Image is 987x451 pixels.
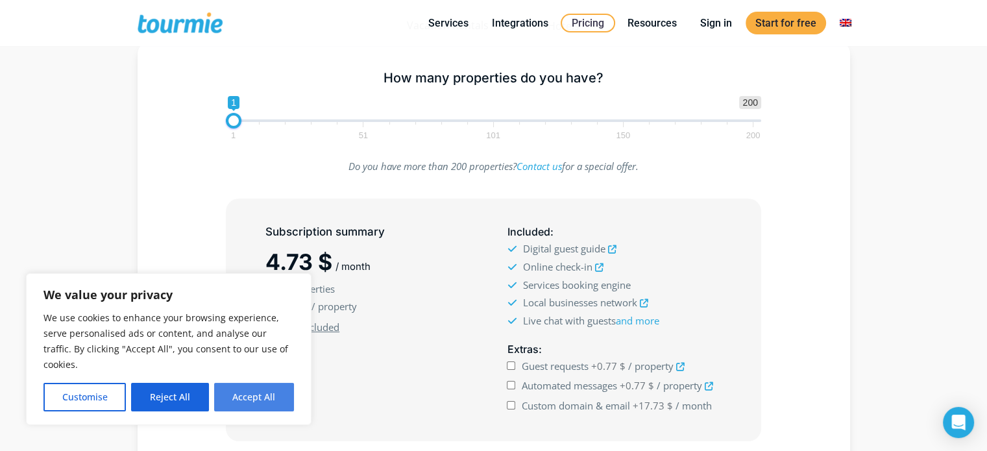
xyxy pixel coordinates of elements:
span: 200 [739,96,761,109]
span: Automated messages [522,379,617,392]
span: Guest requests [522,360,589,372]
p: We value your privacy [43,287,294,302]
span: Online check-in [522,260,592,273]
span: Custom domain & email [522,399,630,412]
span: / property [628,360,674,372]
span: 51 [357,132,370,138]
span: Local businesses network [522,296,637,309]
span: +17.73 $ [633,399,673,412]
span: 1 [229,132,238,138]
span: 4.73 $ [265,249,332,275]
h5: : [507,341,721,358]
button: Accept All [214,383,294,411]
span: / month [676,399,712,412]
span: / month [335,260,371,273]
a: Sign in [690,15,742,31]
a: Contact us [517,160,562,173]
span: 150 [614,132,632,138]
h5: Subscription summary [265,224,480,240]
span: 101 [484,132,502,138]
span: 200 [744,132,762,138]
span: 1 [228,96,239,109]
h5: How many properties do you have? [226,70,761,86]
span: Extras [507,343,538,356]
p: Do you have more than 200 properties? for a special offer. [226,158,761,175]
div: Open Intercom Messenger [943,407,974,438]
span: Digital guest guide [522,242,605,255]
h5: : [507,224,721,240]
span: Services booking engine [522,278,630,291]
button: Reject All [131,383,208,411]
a: Services [419,15,478,31]
p: We use cookies to enhance your browsing experience, serve personalised ads or content, and analys... [43,310,294,372]
button: Customise [43,383,126,411]
span: Included [507,225,550,238]
a: Integrations [482,15,558,31]
a: and more [615,314,659,327]
a: Pricing [561,14,615,32]
span: +0.77 $ [591,360,626,372]
span: properties [289,282,335,295]
a: Resources [618,15,687,31]
a: Start for free [746,12,826,34]
span: +0.77 $ [620,379,654,392]
span: Live chat with guests [522,314,659,327]
span: / property [657,379,702,392]
span: / property [311,300,357,313]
